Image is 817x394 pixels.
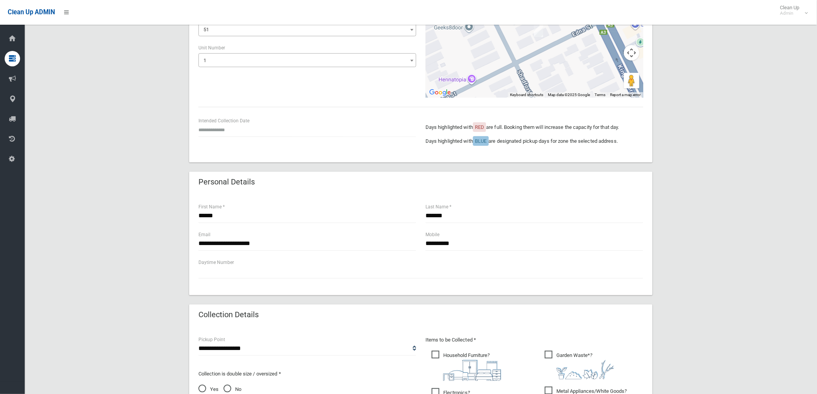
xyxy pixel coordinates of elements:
a: Terms (opens in new tab) [595,93,605,97]
p: Items to be Collected * [425,335,643,345]
span: Household Furniture [432,351,501,381]
small: Admin [780,10,800,16]
img: aa9efdbe659d29b613fca23ba79d85cb.png [443,360,501,381]
span: 1 [198,53,416,67]
span: 51 [198,22,416,36]
span: 51 [203,27,209,32]
button: Drag Pegman onto the map to open Street View [624,73,639,88]
span: Garden Waste* [545,351,614,379]
span: 51 [200,24,414,35]
i: ? [443,352,501,381]
a: Report a map error [610,93,641,97]
span: 1 [200,55,414,66]
button: Map camera controls [624,45,639,61]
span: Clean Up [776,5,807,16]
i: ? [556,352,614,379]
span: 1 [203,57,206,63]
span: Clean Up ADMIN [8,8,55,16]
a: Open this area in Google Maps (opens a new window) [427,88,453,98]
span: Map data ©2025 Google [548,93,590,97]
span: Yes [198,385,219,394]
button: Keyboard shortcuts [510,92,543,98]
img: 4fd8a5c772b2c999c83690221e5242e0.png [556,360,614,379]
img: Google [427,88,453,98]
p: Collection is double size / oversized * [198,369,416,379]
span: BLUE [475,138,486,144]
div: 1/51 Shadforth Street, WILEY PARK NSW 2195 [534,24,543,37]
span: RED [475,124,484,130]
p: Days highlighted with are full. Booking them will increase the capacity for that day. [425,123,643,132]
span: No [224,385,241,394]
p: Days highlighted with are designated pickup days for zone the selected address. [425,137,643,146]
header: Collection Details [189,307,268,322]
header: Personal Details [189,174,264,189]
